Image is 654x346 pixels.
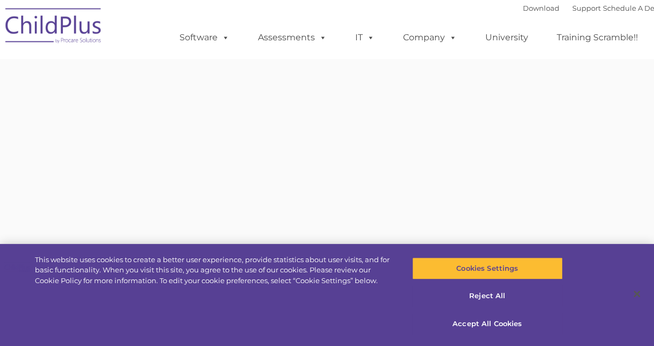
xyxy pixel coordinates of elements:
a: Assessments [247,27,337,48]
button: Accept All Cookies [412,313,563,335]
a: Support [572,4,601,12]
button: Close [625,282,649,306]
a: Download [523,4,559,12]
a: Training Scramble!! [546,27,649,48]
button: Cookies Settings [412,257,563,280]
a: Company [392,27,468,48]
div: This website uses cookies to create a better user experience, provide statistics about user visit... [35,255,392,286]
a: University [475,27,539,48]
button: Reject All [412,285,563,308]
a: IT [344,27,385,48]
a: Software [169,27,240,48]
